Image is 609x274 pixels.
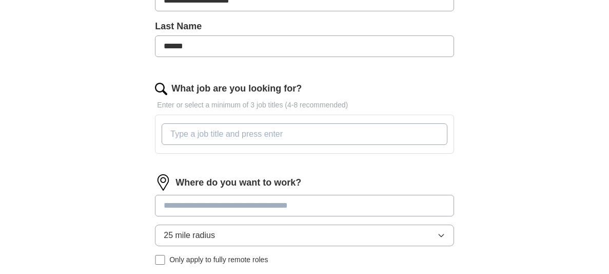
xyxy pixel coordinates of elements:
input: Type a job title and press enter [162,123,447,145]
img: search.png [155,83,167,95]
button: 25 mile radius [155,225,454,246]
label: Where do you want to work? [175,176,301,190]
span: 25 mile radius [164,229,215,242]
img: location.png [155,174,171,191]
input: Only apply to fully remote roles [155,255,165,265]
label: Last Name [155,20,454,33]
span: Only apply to fully remote roles [169,254,268,265]
p: Enter or select a minimum of 3 job titles (4-8 recommended) [155,100,454,111]
label: What job are you looking for? [171,82,302,96]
